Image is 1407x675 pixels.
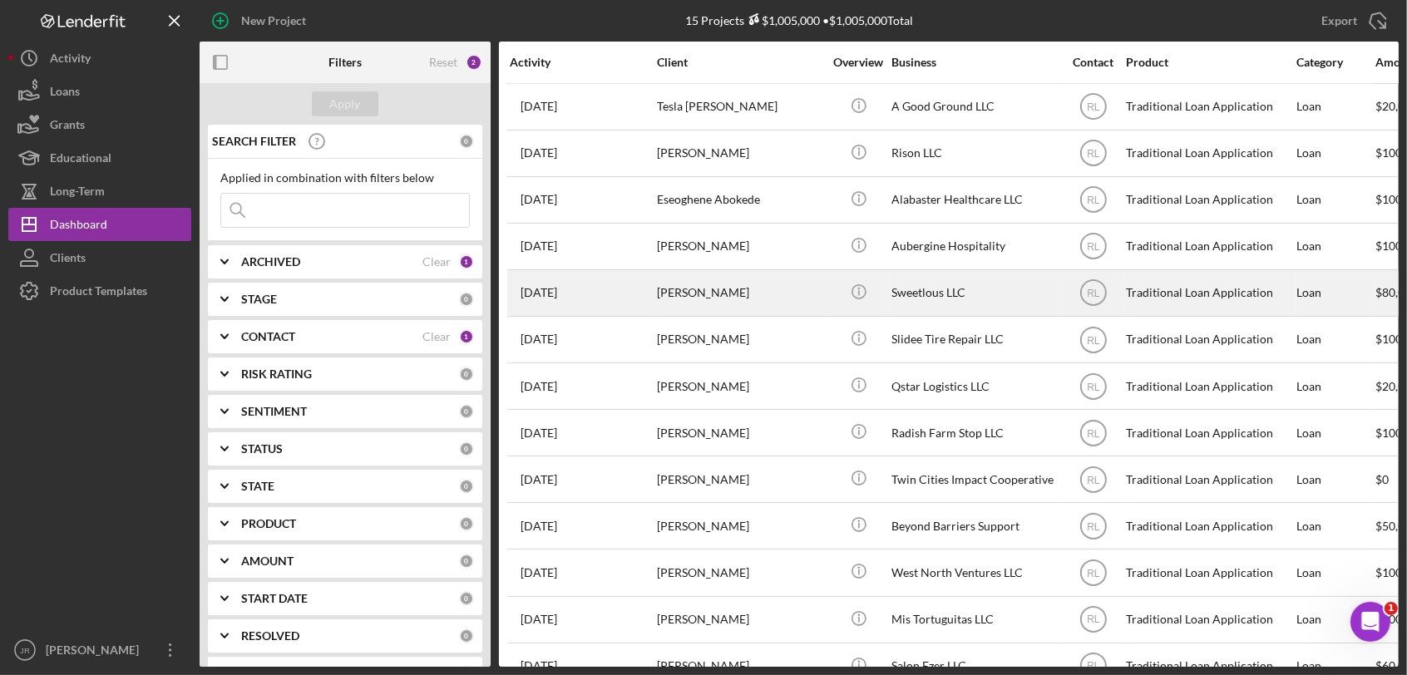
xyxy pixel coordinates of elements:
[8,274,191,308] a: Product Templates
[241,367,312,381] b: RISK RATING
[521,193,557,206] time: 2025-06-26 07:27
[8,241,191,274] button: Clients
[1087,568,1100,579] text: RL
[1126,56,1292,69] div: Product
[521,286,557,299] time: 2025-07-11 19:06
[1296,550,1374,594] div: Loan
[241,592,308,605] b: START DATE
[657,598,823,642] div: [PERSON_NAME]
[657,364,823,408] div: [PERSON_NAME]
[459,292,474,307] div: 0
[42,633,150,671] div: [PERSON_NAME]
[212,135,296,148] b: SEARCH FILTER
[1296,224,1374,269] div: Loan
[657,411,823,455] div: [PERSON_NAME]
[891,550,1058,594] div: West North Ventures LLC
[657,271,823,315] div: [PERSON_NAME]
[1126,178,1292,222] div: Traditional Loan Application
[8,75,191,108] button: Loans
[459,134,474,149] div: 0
[891,56,1058,69] div: Business
[891,364,1058,408] div: Qstar Logistics LLC
[459,591,474,606] div: 0
[241,293,277,306] b: STAGE
[1296,131,1374,175] div: Loan
[657,550,823,594] div: [PERSON_NAME]
[1296,178,1374,222] div: Loan
[459,516,474,531] div: 0
[328,56,362,69] b: Filters
[312,91,378,116] button: Apply
[8,42,191,75] button: Activity
[657,56,823,69] div: Client
[1087,381,1100,392] text: RL
[1087,195,1100,206] text: RL
[50,42,91,79] div: Activity
[891,224,1058,269] div: Aubergine Hospitality
[422,330,451,343] div: Clear
[1296,411,1374,455] div: Loan
[50,75,80,112] div: Loans
[200,4,323,37] button: New Project
[1126,598,1292,642] div: Traditional Loan Application
[657,224,823,269] div: [PERSON_NAME]
[1296,271,1374,315] div: Loan
[241,442,283,456] b: STATUS
[8,175,191,208] button: Long-Term
[1087,427,1100,439] text: RL
[8,633,191,667] button: JR[PERSON_NAME]
[50,175,105,212] div: Long-Term
[657,178,823,222] div: Eseoghene Abokede
[1126,504,1292,548] div: Traditional Loan Application
[241,517,296,530] b: PRODUCT
[459,479,474,494] div: 0
[8,141,191,175] button: Educational
[1296,457,1374,501] div: Loan
[1087,241,1100,253] text: RL
[891,271,1058,315] div: Sweetlous LLC
[1350,602,1390,642] iframe: Intercom live chat
[1375,472,1389,486] span: $0
[657,131,823,175] div: [PERSON_NAME]
[8,208,191,241] a: Dashboard
[1305,4,1399,37] button: Export
[521,426,557,440] time: 2025-09-24 13:15
[510,56,655,69] div: Activity
[220,171,470,185] div: Applied in combination with filters below
[466,54,482,71] div: 2
[1126,271,1292,315] div: Traditional Loan Application
[521,566,557,579] time: 2025-09-23 16:34
[521,380,557,393] time: 2025-08-07 16:22
[657,504,823,548] div: [PERSON_NAME]
[241,405,307,418] b: SENTIMENT
[330,91,361,116] div: Apply
[1087,614,1100,626] text: RL
[827,56,890,69] div: Overview
[20,646,30,655] text: JR
[50,208,107,245] div: Dashboard
[521,520,557,533] time: 2025-08-18 23:36
[1126,131,1292,175] div: Traditional Loan Application
[50,108,85,145] div: Grants
[241,330,295,343] b: CONTACT
[1126,411,1292,455] div: Traditional Loan Application
[891,411,1058,455] div: Radish Farm Stop LLC
[241,629,299,643] b: RESOLVED
[1126,457,1292,501] div: Traditional Loan Application
[50,241,86,278] div: Clients
[241,480,274,493] b: STATE
[1126,318,1292,362] div: Traditional Loan Application
[1126,550,1292,594] div: Traditional Loan Application
[50,274,147,312] div: Product Templates
[891,504,1058,548] div: Beyond Barriers Support
[657,85,823,129] div: Tesla [PERSON_NAME]
[459,254,474,269] div: 1
[1087,520,1100,532] text: RL
[241,4,306,37] div: New Project
[1087,101,1100,113] text: RL
[891,85,1058,129] div: A Good Ground LLC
